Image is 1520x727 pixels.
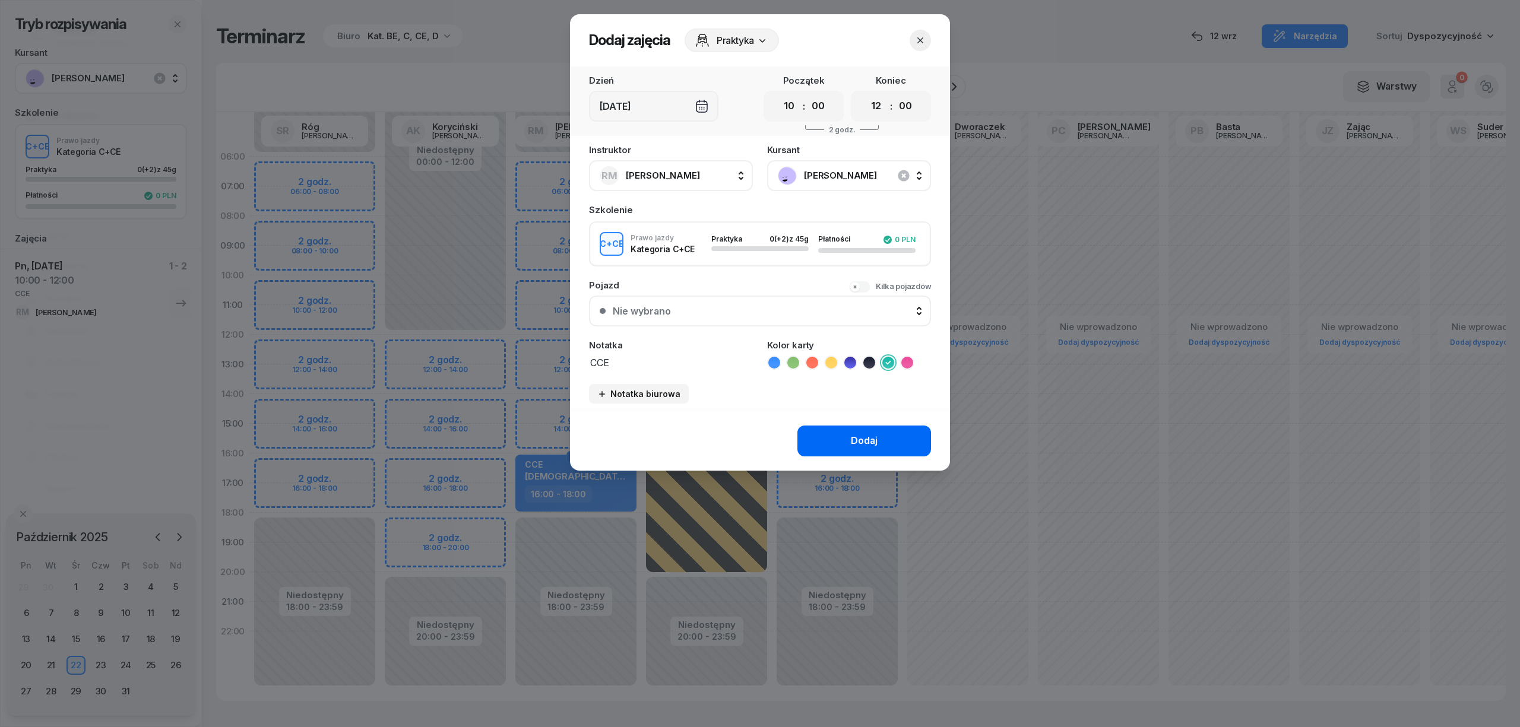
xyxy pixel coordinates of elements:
[613,306,671,316] div: Nie wybrano
[589,384,689,404] button: Notatka biurowa
[797,426,931,456] button: Dodaj
[626,170,700,181] span: [PERSON_NAME]
[711,234,742,243] span: Praktyka
[804,168,920,183] span: [PERSON_NAME]
[589,160,753,191] button: RM[PERSON_NAME]
[589,31,670,50] h2: Dodaj zajęcia
[818,235,857,245] div: Płatności
[601,171,617,181] span: RM
[849,281,931,293] button: Kilka pojazdów
[769,235,809,243] div: 0 z 45g
[589,296,931,326] button: Nie wybrano
[717,33,754,47] span: Praktyka
[890,99,892,113] div: :
[851,433,878,449] div: Dodaj
[876,281,931,293] div: Kilka pojazdów
[883,235,916,245] div: 0 PLN
[803,99,805,113] div: :
[590,223,930,265] button: C+CEPrawo jazdyKategoria C+CEPraktyka0(+2)z 45gPłatności0 PLN
[597,389,680,399] div: Notatka biurowa
[774,234,789,243] span: (+2)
